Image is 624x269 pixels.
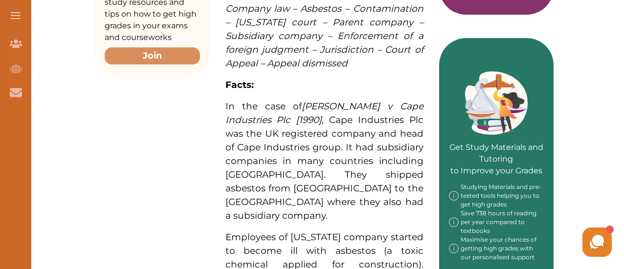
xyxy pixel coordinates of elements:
img: Green card image [465,71,528,135]
em: [US_STATE] court [235,17,316,28]
span: [PERSON_NAME] v Cape Industries Plc [1990] [225,101,423,125]
div: Studying Materials and pre-tested tools helping you to get high grades [449,183,544,209]
span: In the case of , Cape Industries Plc was the UK registered company and head of Cape Industries gr... [225,101,423,221]
span: – Parent company – Subsidiary company – Enforcement of a foreign judgment – Jurisdiction – Court ... [225,17,423,69]
p: Get Study Materials and Tutoring to Improve your Grades [449,114,544,177]
span: – Asbestos – Contamination – [225,3,423,28]
div: Save 738 hours of reading per year compared to textbooks [449,209,544,235]
span: Company law [225,3,290,14]
strong: Facts: [225,79,254,90]
button: Join [105,47,200,64]
iframe: HelpCrunch [389,225,614,259]
img: info-img [449,209,459,235]
img: info-img [449,183,459,209]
